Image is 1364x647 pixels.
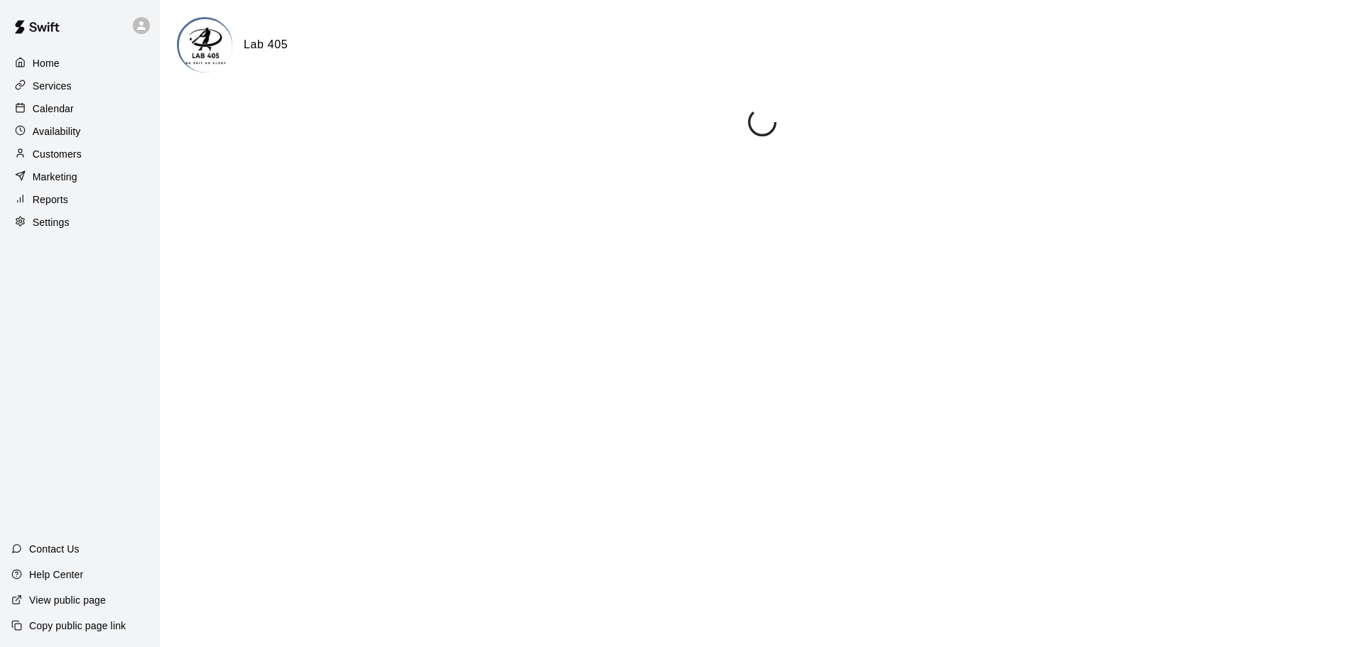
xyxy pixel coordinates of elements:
p: Services [33,79,72,93]
p: View public page [29,593,106,607]
p: Copy public page link [29,619,126,633]
p: Availability [33,124,81,138]
a: Reports [11,189,148,210]
a: Availability [11,121,148,142]
p: Reports [33,192,68,207]
a: Home [11,53,148,74]
a: Customers [11,143,148,165]
img: Lab 405 logo [179,19,232,72]
a: Services [11,75,148,97]
p: Marketing [33,170,77,184]
p: Contact Us [29,542,80,556]
p: Help Center [29,567,83,582]
p: Home [33,56,60,70]
a: Settings [11,212,148,233]
a: Calendar [11,98,148,119]
h6: Lab 405 [244,36,288,54]
p: Settings [33,215,70,229]
p: Calendar [33,102,74,116]
p: Customers [33,147,82,161]
a: Marketing [11,166,148,187]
